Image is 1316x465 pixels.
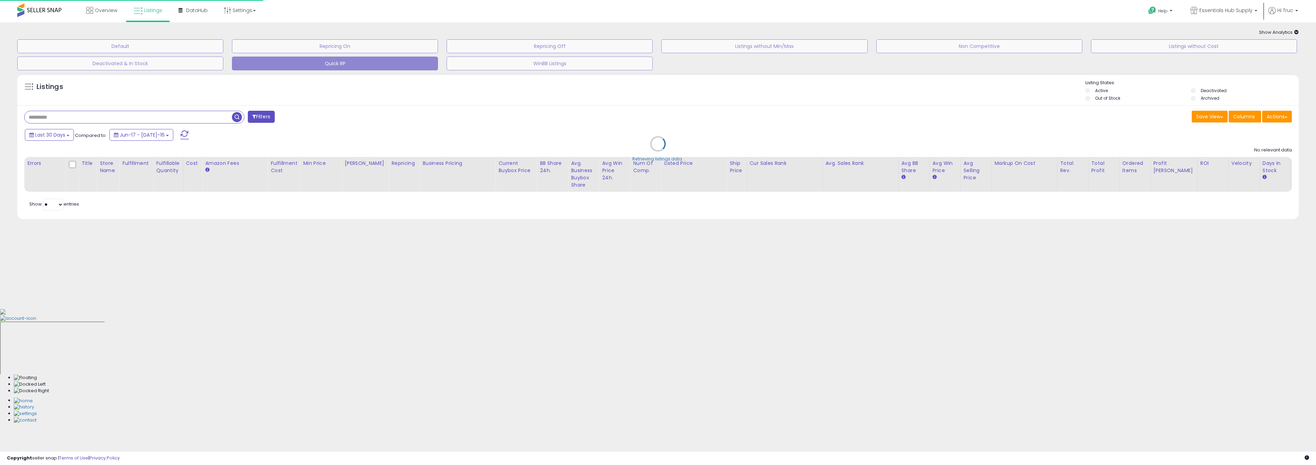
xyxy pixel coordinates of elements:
[186,7,208,14] span: DataHub
[1277,7,1293,14] span: Hi Truc
[447,57,653,70] button: WinBB Listings
[1268,7,1298,22] a: Hi Truc
[14,417,37,424] img: Contact
[14,388,49,394] img: Docked Right
[14,398,33,404] img: Home
[14,375,37,381] img: Floating
[144,7,162,14] span: Listings
[14,410,37,417] img: Settings
[876,39,1082,53] button: Non Competitive
[632,156,684,162] div: Retrieving listings data..
[661,39,867,53] button: Listings without Min/Max
[1091,39,1297,53] button: Listings without Cost
[1199,7,1252,14] span: Essentials Hub Supply
[1158,8,1168,14] span: Help
[95,7,117,14] span: Overview
[232,57,438,70] button: Quick RP
[1259,29,1299,36] span: Show Analytics
[1148,6,1157,15] i: Get Help
[14,404,34,410] img: History
[17,39,223,53] button: Default
[17,57,223,70] button: Deactivated & In Stock
[232,39,438,53] button: Repricing On
[14,381,46,388] img: Docked Left
[447,39,653,53] button: Repricing Off
[1143,1,1179,22] a: Help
